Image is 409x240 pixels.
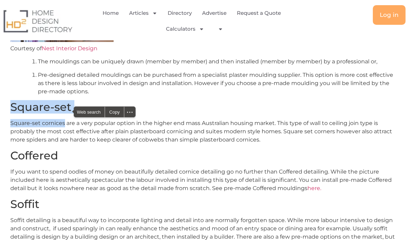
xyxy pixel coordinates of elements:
[237,5,281,21] a: Request a Quote
[38,58,399,66] li: The mouldings can be uniquely drawn (member by member) and then installed (member by member) by a...
[84,5,305,37] nav: Menu
[10,198,399,211] h2: Soffit
[42,45,97,52] a: Nest Interior Design
[168,5,192,21] a: Directory
[74,107,105,117] span: Web search
[202,5,227,21] a: Advertise
[105,107,124,117] div: Copy
[166,21,204,37] a: Calculators
[129,5,157,21] a: Articles
[373,5,406,25] a: Log in
[10,119,399,144] p: Square-set cornices are a very popular option in the higher end mass Australian housing market. T...
[307,185,321,191] a: here.
[380,12,399,18] span: Log in
[10,168,399,192] p: If you want to spend oodles of money on beautifully detailed cornice detailing go no further than...
[103,5,119,21] a: Home
[10,149,399,162] h2: Coffered
[38,71,399,96] li: Pre-designed detailed mouldings can be purchased from a specialist plaster moulding supplier. Thi...
[10,101,399,114] h2: Square-set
